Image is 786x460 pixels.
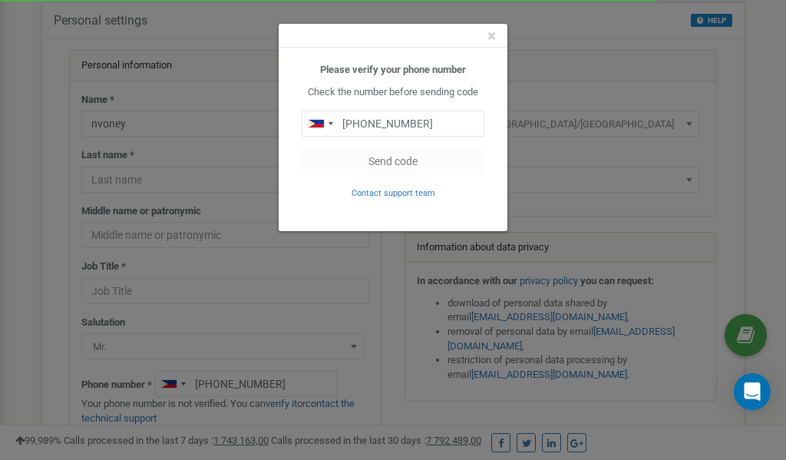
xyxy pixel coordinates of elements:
[352,187,435,198] a: Contact support team
[734,373,771,410] div: Open Intercom Messenger
[320,64,466,75] b: Please verify your phone number
[352,188,435,198] small: Contact support team
[302,111,338,136] div: Telephone country code
[302,85,484,100] p: Check the number before sending code
[302,111,484,137] input: 0905 123 4567
[302,148,484,174] button: Send code
[487,28,496,45] button: Close
[487,27,496,45] span: ×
